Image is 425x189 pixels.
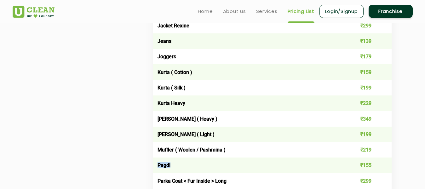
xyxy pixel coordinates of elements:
[13,6,55,18] img: UClean Laundry and Dry Cleaning
[344,173,392,189] td: ₹299
[153,95,344,111] td: Kurta Heavy
[369,5,413,18] a: Franchise
[153,173,344,189] td: Parka Coat < Fur Inside > Long
[344,80,392,95] td: ₹199
[153,80,344,95] td: Kurta ( Silk )
[344,18,392,33] td: ₹299
[153,64,344,80] td: Kurta ( Cotton )
[344,64,392,80] td: ₹159
[153,18,344,33] td: Jacket Rexine
[153,49,344,64] td: Joggers
[319,5,364,18] a: Login/Signup
[153,157,344,173] td: Pagdi
[198,8,213,15] a: Home
[256,8,278,15] a: Services
[153,142,344,157] td: Muffler ( Woolen / Pashmina )
[344,111,392,126] td: ₹349
[153,33,344,49] td: Jeans
[344,33,392,49] td: ₹139
[153,111,344,126] td: [PERSON_NAME] ( Heavy )
[344,49,392,64] td: ₹179
[344,157,392,173] td: ₹155
[153,127,344,142] td: [PERSON_NAME] ( Light )
[344,142,392,157] td: ₹219
[344,127,392,142] td: ₹199
[288,8,314,15] a: Pricing List
[344,95,392,111] td: ₹229
[223,8,246,15] a: About us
